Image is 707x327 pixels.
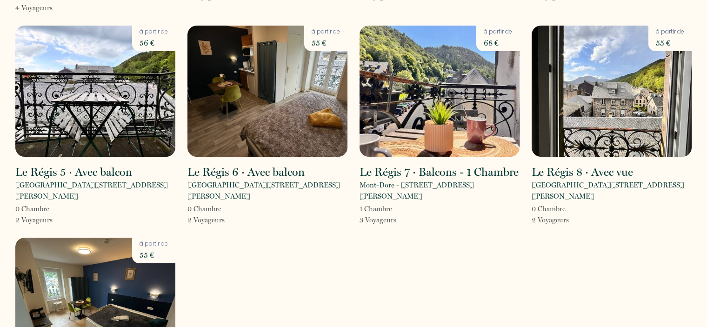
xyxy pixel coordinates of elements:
h2: Le Régis 5 · Avec balcon [15,167,132,178]
p: 56 € [140,36,168,49]
p: 2 Voyageur [532,214,569,226]
p: 68 € [484,36,512,49]
span: s [566,216,569,224]
p: 4 Voyageur [15,2,53,13]
p: à partir de [656,27,684,36]
span: s [222,216,225,224]
p: 2 Voyageur [15,214,53,226]
p: [GEOGRAPHIC_DATA][STREET_ADDRESS][PERSON_NAME] [187,180,347,202]
p: 3 Voyageur [360,214,396,226]
p: à partir de [312,27,340,36]
p: Mont-Dore - [STREET_ADDRESS][PERSON_NAME] [360,180,520,202]
span: s [50,4,53,12]
h2: Le Régis 7 · Balcons - 1 Chambre [360,167,519,178]
img: rental-image [532,26,692,157]
p: [GEOGRAPHIC_DATA][STREET_ADDRESS][PERSON_NAME] [15,180,175,202]
p: 55 € [312,36,340,49]
p: 55 € [656,36,684,49]
h2: Le Régis 6 · Avec balcon [187,167,305,178]
span: s [50,216,53,224]
h2: Le Régis 8 · Avec vue [532,167,633,178]
p: 0 Chambre [15,203,53,214]
img: rental-image [15,26,175,157]
img: rental-image [360,26,520,157]
p: à partir de [140,240,168,248]
p: 0 Chambre [532,203,569,214]
span: s [394,216,396,224]
p: 1 Chambre [360,203,396,214]
p: 55 € [140,248,168,261]
img: rental-image [187,26,347,157]
p: à partir de [140,27,168,36]
p: 2 Voyageur [187,214,225,226]
p: [GEOGRAPHIC_DATA][STREET_ADDRESS][PERSON_NAME] [532,180,692,202]
p: 0 Chambre [187,203,225,214]
p: à partir de [484,27,512,36]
